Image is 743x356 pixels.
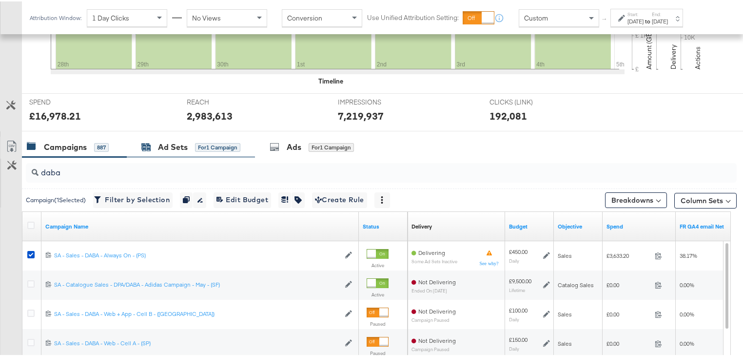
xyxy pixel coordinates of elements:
a: The maximum amount you're willing to spend on your ads, on average each day or over the lifetime ... [509,221,550,229]
div: 887 [94,142,109,150]
span: 0.00% [680,280,694,287]
button: Create Rule [312,191,367,207]
span: £0.00 [606,280,651,287]
span: Create Rule [315,192,364,205]
strong: to [644,16,652,23]
span: £3,633.20 [606,251,651,258]
span: Sales [558,309,572,316]
div: Ad Sets [158,140,188,151]
div: [DATE] [627,16,644,24]
span: 38.17% [680,251,697,258]
span: Not Delivering [418,335,456,343]
span: CLICKS (LINK) [489,96,563,105]
sub: Daily [509,256,519,262]
div: £450.00 [509,247,528,254]
sub: Daily [509,315,519,321]
label: End: [652,10,668,16]
button: Breakdowns [605,191,667,207]
div: Campaign ( 1 Selected) [26,194,86,203]
span: No Views [192,12,221,21]
div: for 1 Campaign [195,142,240,150]
span: Sales [558,338,572,346]
span: Edit Budget [216,192,268,205]
span: Conversion [287,12,322,21]
div: Timeline [318,75,343,84]
div: £100.00 [509,305,528,313]
text: Amount (GBP) [645,25,653,68]
label: Active [367,261,389,267]
text: Actions [693,45,702,68]
sub: Campaign Paused [411,345,456,351]
sub: Some Ad Sets Inactive [411,257,457,263]
sub: Lifetime [509,286,525,292]
div: SA - Sales - DABA - Web - Cell A - (SP) [54,338,340,346]
a: Reflects the ability of your Ad Campaign to achieve delivery based on ad states, schedule and bud... [411,221,432,229]
a: SA - Sales - DABA - Web - Cell A - (SP) [54,338,340,346]
label: Paused [367,349,389,355]
a: Shows the current state of your Ad Campaign. [363,221,404,229]
sub: ended on [DATE] [411,287,456,292]
label: Start: [627,10,644,16]
div: 7,219,937 [338,107,384,122]
div: Campaigns [44,140,87,151]
input: Search Campaigns by Name, ID or Objective [39,158,673,177]
sub: Campaign Paused [411,316,456,321]
a: SA - Sales - DABA - Always On - (PS) [54,250,340,258]
span: 1 Day Clicks [92,12,129,21]
span: £0.00 [606,309,651,316]
span: Catalog Sales [558,280,594,287]
span: Delivering [418,248,445,255]
span: Sales [558,251,572,258]
label: Active [367,290,389,296]
span: Filter by Selection [96,192,170,205]
div: [DATE] [652,16,668,24]
div: Attribution Window: [29,13,82,20]
a: SA - Catalogue Sales - DPA/DABA - Adidas Campaign - May - (SF) [54,279,340,288]
label: Use Unified Attribution Setting: [367,12,459,21]
a: Your campaign's objective. [558,221,599,229]
button: Edit Budget [214,191,271,207]
a: Your campaign name. [45,221,355,229]
span: 0.00% [680,309,694,316]
span: SPEND [29,96,102,105]
div: 2,983,613 [187,107,233,122]
div: 192,081 [489,107,527,122]
span: £0.00 [606,338,651,346]
span: ↑ [600,17,609,20]
span: Not Delivering [418,277,456,284]
sub: Daily [509,344,519,350]
div: Ads [287,140,301,151]
span: 0.00% [680,338,694,346]
div: £9,500.00 [509,276,531,284]
div: £16,978.21 [29,107,81,122]
span: IMPRESSIONS [338,96,411,105]
span: Custom [524,12,548,21]
div: Delivery [411,221,432,229]
div: £150.00 [509,335,528,342]
button: Filter by Selection [93,191,173,207]
label: Paused [367,319,389,326]
a: SA - Sales - DABA - Web + App - Cell B - ([GEOGRAPHIC_DATA]) [54,309,340,317]
span: Not Delivering [418,306,456,314]
div: SA - Sales - DABA - Web + App - Cell B - ([GEOGRAPHIC_DATA]) [54,309,340,316]
button: Column Sets [674,191,737,207]
a: The total amount spent to date. [606,221,672,229]
text: Delivery [669,43,678,68]
div: for 1 Campaign [309,142,354,150]
span: REACH [187,96,260,105]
